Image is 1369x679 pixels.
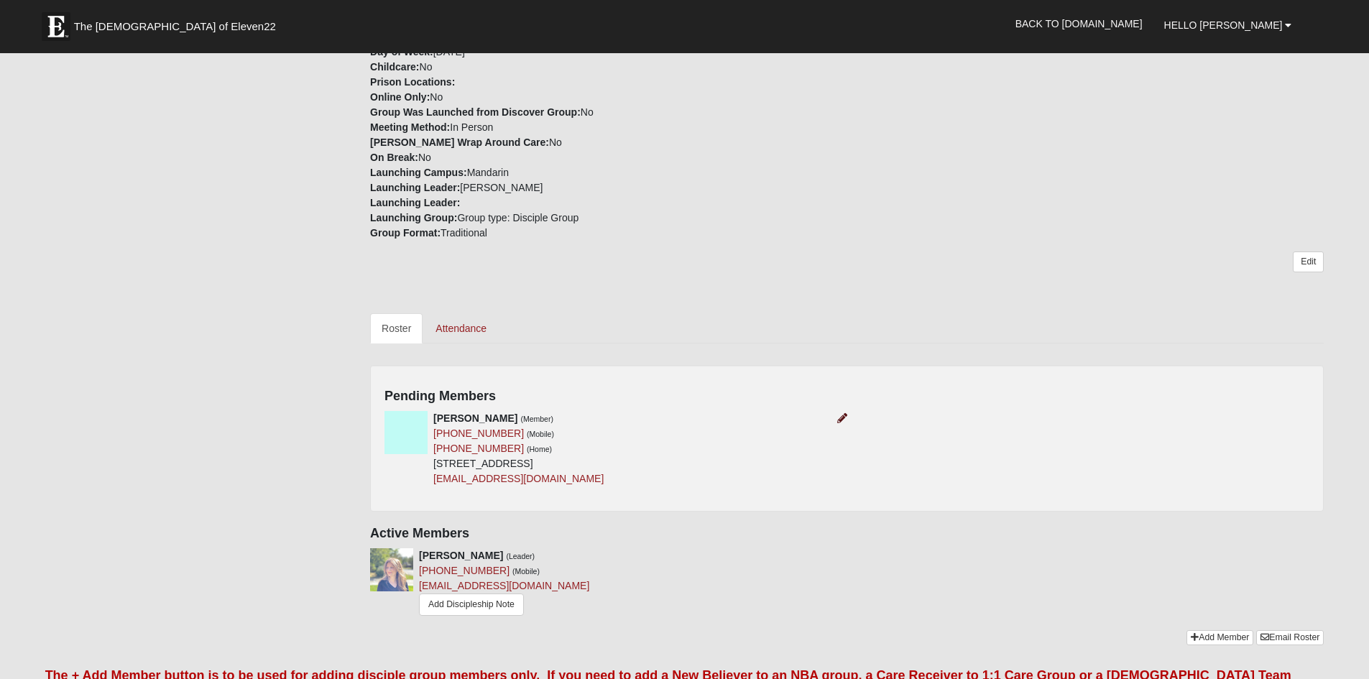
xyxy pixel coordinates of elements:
[433,443,524,454] a: [PHONE_NUMBER]
[370,106,581,118] strong: Group Was Launched from Discover Group:
[370,121,450,133] strong: Meeting Method:
[419,550,503,561] strong: [PERSON_NAME]
[433,473,604,484] a: [EMAIL_ADDRESS][DOMAIN_NAME]
[370,152,418,163] strong: On Break:
[424,313,498,343] a: Attendance
[506,552,535,560] small: (Leader)
[1186,630,1253,645] a: Add Member
[419,565,510,576] a: [PHONE_NUMBER]
[370,61,419,73] strong: Childcare:
[1153,7,1303,43] a: Hello [PERSON_NAME]
[433,411,604,486] div: [STREET_ADDRESS]
[419,593,524,616] a: Add Discipleship Note
[370,137,549,148] strong: [PERSON_NAME] Wrap Around Care:
[370,182,460,193] strong: Launching Leader:
[1005,6,1153,42] a: Back to [DOMAIN_NAME]
[34,5,322,41] a: The [DEMOGRAPHIC_DATA] of Eleven22
[370,313,423,343] a: Roster
[1256,630,1324,645] a: Email Roster
[433,428,524,439] a: [PHONE_NUMBER]
[370,167,467,178] strong: Launching Campus:
[370,197,460,208] strong: Launching Leader:
[370,76,455,88] strong: Prison Locations:
[370,91,430,103] strong: Online Only:
[520,415,553,423] small: (Member)
[527,445,552,453] small: (Home)
[527,430,554,438] small: (Mobile)
[42,12,70,41] img: Eleven22 logo
[370,227,441,239] strong: Group Format:
[370,526,1324,542] h4: Active Members
[384,389,1309,405] h4: Pending Members
[1293,251,1324,272] a: Edit
[74,19,276,34] span: The [DEMOGRAPHIC_DATA] of Eleven22
[433,412,517,424] strong: [PERSON_NAME]
[419,580,589,591] a: [EMAIL_ADDRESS][DOMAIN_NAME]
[370,212,457,223] strong: Launching Group:
[512,567,540,576] small: (Mobile)
[1164,19,1283,31] span: Hello [PERSON_NAME]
